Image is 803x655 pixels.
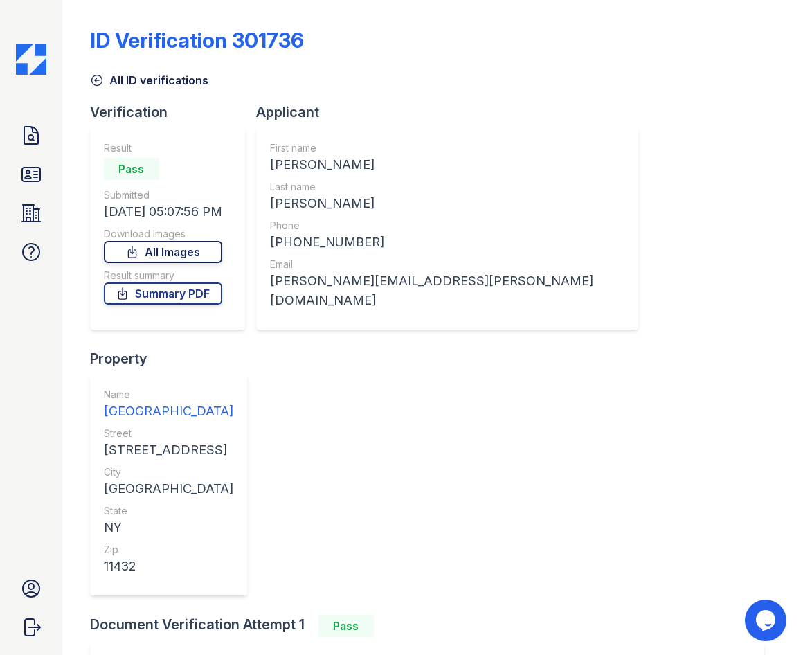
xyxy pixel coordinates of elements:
[104,402,233,421] div: [GEOGRAPHIC_DATA]
[270,258,624,271] div: Email
[90,102,256,122] div: Verification
[104,202,222,222] div: [DATE] 05:07:56 PM
[745,600,789,641] iframe: chat widget
[104,518,233,537] div: NY
[90,28,304,53] div: ID Verification 301736
[104,241,222,263] a: All Images
[90,72,208,89] a: All ID verifications
[90,349,258,368] div: Property
[104,269,222,282] div: Result summary
[104,141,222,155] div: Result
[318,615,374,637] div: Pass
[90,615,775,637] div: Document Verification Attempt 1
[270,155,624,174] div: [PERSON_NAME]
[104,479,233,499] div: [GEOGRAPHIC_DATA]
[104,465,233,479] div: City
[104,504,233,518] div: State
[16,44,46,75] img: CE_Icon_Blue-c292c112584629df590d857e76928e9f676e5b41ef8f769ba2f05ee15b207248.png
[104,427,233,440] div: Street
[270,219,624,233] div: Phone
[104,227,222,241] div: Download Images
[270,180,624,194] div: Last name
[270,271,624,310] div: [PERSON_NAME][EMAIL_ADDRESS][PERSON_NAME][DOMAIN_NAME]
[104,388,233,421] a: Name [GEOGRAPHIC_DATA]
[104,388,233,402] div: Name
[104,440,233,460] div: [STREET_ADDRESS]
[104,158,159,180] div: Pass
[104,282,222,305] a: Summary PDF
[104,543,233,557] div: Zip
[270,141,624,155] div: First name
[104,188,222,202] div: Submitted
[104,557,233,576] div: 11432
[270,194,624,213] div: [PERSON_NAME]
[270,233,624,252] div: [PHONE_NUMBER]
[256,102,649,122] div: Applicant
